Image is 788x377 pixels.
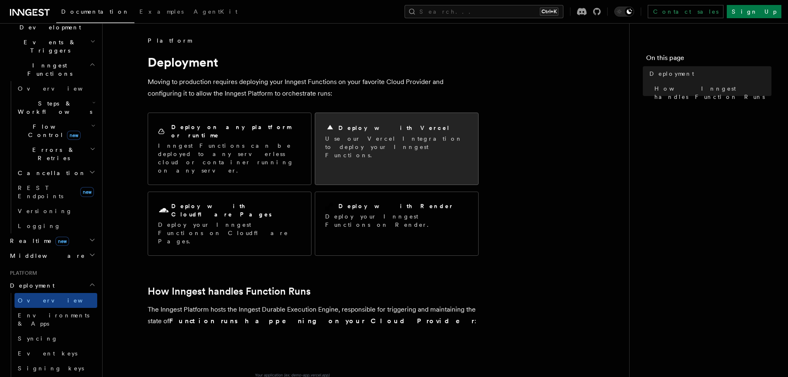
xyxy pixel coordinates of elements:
[56,2,134,23] a: Documentation
[171,202,301,219] h2: Deploy with Cloudflare Pages
[18,312,89,327] span: Environments & Apps
[654,84,771,101] span: How Inngest handles Function Runs
[614,7,634,17] button: Toggle dark mode
[148,113,311,185] a: Deploy on any platform or runtimeInngest Functions can be deployed to any serverless cloud or con...
[14,331,97,346] a: Syncing
[338,124,450,132] h2: Deploy with Vercel
[540,7,558,16] kbd: Ctrl+K
[148,286,311,297] a: How Inngest handles Function Runs
[7,15,90,31] span: Local Development
[7,38,90,55] span: Events & Triggers
[14,308,97,331] a: Environments & Apps
[14,166,97,180] button: Cancellation
[315,192,479,256] a: Deploy with RenderDeploy your Inngest Functions on Render.
[325,134,468,159] p: Use our Vercel Integration to deploy your Inngest Functions.
[7,61,89,78] span: Inngest Functions
[7,237,69,245] span: Realtime
[7,12,97,35] button: Local Development
[18,335,58,342] span: Syncing
[14,96,97,119] button: Steps & Workflows
[315,113,479,185] a: Deploy with VercelUse our Vercel Integration to deploy your Inngest Functions.
[194,8,237,15] span: AgentKit
[727,5,781,18] a: Sign Up
[7,35,97,58] button: Events & Triggers
[139,8,184,15] span: Examples
[189,2,242,22] a: AgentKit
[158,142,301,175] p: Inngest Functions can be deployed to any serverless cloud or container running on any server.
[80,187,94,197] span: new
[158,205,170,216] svg: Cloudflare
[7,270,37,276] span: Platform
[148,192,311,256] a: Deploy with Cloudflare PagesDeploy your Inngest Functions on Cloudflare Pages.
[148,76,479,99] p: Moving to production requires deploying your Inngest Functions on your favorite Cloud Provider an...
[7,233,97,248] button: Realtimenew
[14,180,97,204] a: REST Endpointsnew
[14,346,97,361] a: Event keys
[14,169,86,177] span: Cancellation
[7,81,97,233] div: Inngest Functions
[7,252,85,260] span: Middleware
[169,317,474,325] strong: Function runs happening on your Cloud Provider
[7,58,97,81] button: Inngest Functions
[55,237,69,246] span: new
[7,278,97,293] button: Deployment
[651,81,771,104] a: How Inngest handles Function Runs
[67,131,81,140] span: new
[14,99,92,116] span: Steps & Workflows
[61,8,129,15] span: Documentation
[7,281,55,290] span: Deployment
[14,204,97,219] a: Versioning
[18,350,77,357] span: Event keys
[649,70,694,78] span: Deployment
[14,219,97,233] a: Logging
[148,36,192,45] span: Platform
[325,212,468,229] p: Deploy your Inngest Functions on Render.
[14,119,97,142] button: Flow Controlnew
[18,297,103,304] span: Overview
[18,365,84,372] span: Signing keys
[7,248,97,263] button: Middleware
[14,122,91,139] span: Flow Control
[14,81,97,96] a: Overview
[158,221,301,245] p: Deploy your Inngest Functions on Cloudflare Pages.
[18,85,103,92] span: Overview
[646,53,771,66] h4: On this page
[405,5,563,18] button: Search...Ctrl+K
[648,5,723,18] a: Contact sales
[338,202,454,210] h2: Deploy with Render
[14,146,90,162] span: Errors & Retries
[14,142,97,166] button: Errors & Retries
[14,293,97,308] a: Overview
[148,55,479,70] h1: Deployment
[14,361,97,376] a: Signing keys
[646,66,771,81] a: Deployment
[171,123,301,139] h2: Deploy on any platform or runtime
[134,2,189,22] a: Examples
[18,223,61,229] span: Logging
[18,208,72,214] span: Versioning
[148,304,479,327] p: The Inngest Platform hosts the Inngest Durable Execution Engine, responsible for triggering and m...
[18,185,63,199] span: REST Endpoints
